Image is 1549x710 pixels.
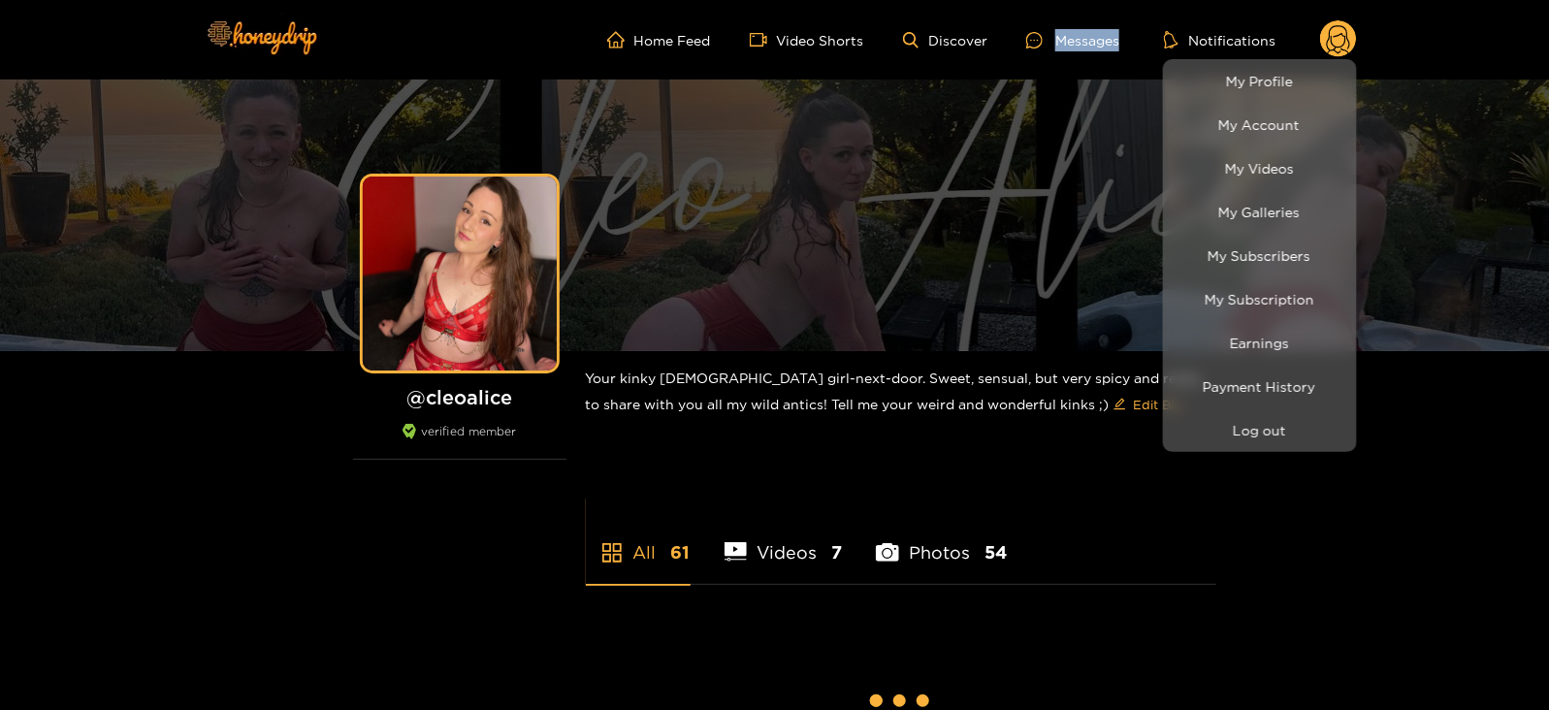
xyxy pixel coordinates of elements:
[1168,151,1352,185] a: My Videos
[1168,413,1352,447] button: Log out
[1168,195,1352,229] a: My Galleries
[1168,370,1352,403] a: Payment History
[1168,326,1352,360] a: Earnings
[1168,239,1352,273] a: My Subscribers
[1168,64,1352,98] a: My Profile
[1168,108,1352,142] a: My Account
[1168,282,1352,316] a: My Subscription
